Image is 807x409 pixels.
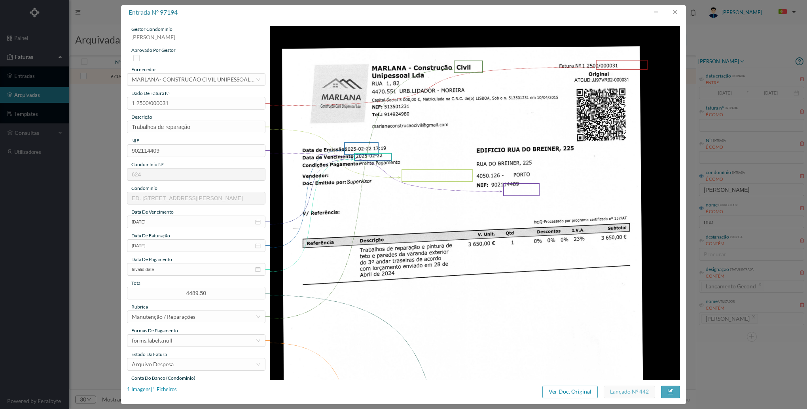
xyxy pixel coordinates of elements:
button: PT [772,6,799,19]
button: Lançado nº 442 [604,386,655,398]
span: descrição [131,114,152,120]
div: [PERSON_NAME] [127,33,265,47]
span: entrada nº 97194 [129,8,178,16]
span: aprovado por gestor [131,47,176,53]
span: data de faturação [131,233,170,239]
div: 1 Imagens | 1 Ficheiros [127,386,177,394]
i: icon: calendar [255,267,261,272]
span: conta do banco (condominio) [131,375,195,381]
div: Manutenção / Reparações [132,311,195,323]
i: icon: down [256,338,261,343]
span: condomínio [131,185,157,191]
i: icon: calendar [255,243,261,248]
span: fornecedor [131,66,156,72]
div: forms.labels.null [132,335,172,347]
i: icon: down [256,362,261,367]
i: icon: calendar [255,219,261,225]
button: Ver Doc. Original [542,386,598,398]
span: gestor condomínio [131,26,172,32]
div: MARLANA- CONSTRUÇÃO CIVIL UNIPESSOAL, LDA [132,74,256,85]
span: Formas de Pagamento [131,328,178,333]
span: total [131,280,142,286]
span: NIF [131,138,139,144]
i: icon: down [256,314,261,319]
div: Arquivo Despesa [132,358,174,370]
i: icon: down [256,77,261,82]
span: condomínio nº [131,161,164,167]
span: data de pagamento [131,256,172,262]
span: rubrica [131,304,148,310]
span: estado da fatura [131,351,167,357]
span: dado de fatura nº [131,90,170,96]
span: data de vencimento [131,209,174,215]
